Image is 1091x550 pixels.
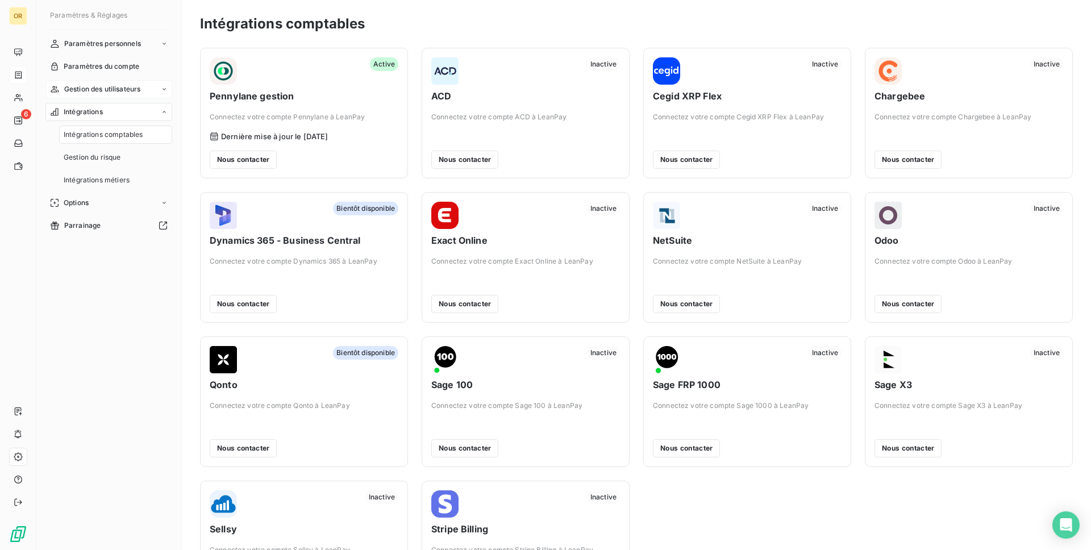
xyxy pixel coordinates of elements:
[45,57,172,76] a: Paramètres du compte
[21,109,31,119] span: 6
[875,112,1063,122] span: Connectez votre compte Chargebee à LeanPay
[9,525,27,543] img: Logo LeanPay
[431,522,620,536] span: Stripe Billing
[1052,511,1080,539] div: Open Intercom Messenger
[9,7,27,25] div: OR
[210,295,277,313] button: Nous contacter
[333,346,398,360] span: Bientôt disponible
[653,112,842,122] span: Connectez votre compte Cegid XRP Flex à LeanPay
[365,490,398,504] span: Inactive
[64,175,130,185] span: Intégrations métiers
[210,346,237,373] img: Qonto logo
[45,216,172,235] a: Parrainage
[431,234,620,247] span: Exact Online
[875,346,902,373] img: Sage X3 logo
[875,234,1063,247] span: Odoo
[431,439,498,457] button: Nous contacter
[653,234,842,247] span: NetSuite
[64,61,139,72] span: Paramètres du compte
[64,152,121,163] span: Gestion du risque
[1030,202,1063,215] span: Inactive
[587,202,620,215] span: Inactive
[200,14,365,34] h3: Intégrations comptables
[653,57,680,85] img: Cegid XRP Flex logo
[333,202,398,215] span: Bientôt disponible
[210,202,237,229] img: Dynamics 365 - Business Central logo
[370,57,398,71] span: Active
[431,401,620,411] span: Connectez votre compte Sage 100 à LeanPay
[875,57,902,85] img: Chargebee logo
[431,256,620,266] span: Connectez votre compte Exact Online à LeanPay
[59,126,172,144] a: Intégrations comptables
[875,439,942,457] button: Nous contacter
[210,439,277,457] button: Nous contacter
[431,57,459,85] img: ACD logo
[653,89,842,103] span: Cegid XRP Flex
[875,151,942,169] button: Nous contacter
[587,346,620,360] span: Inactive
[210,256,398,266] span: Connectez votre compte Dynamics 365 à LeanPay
[431,346,459,373] img: Sage 100 logo
[64,198,89,208] span: Options
[64,220,101,231] span: Parrainage
[653,439,720,457] button: Nous contacter
[64,107,103,117] span: Intégrations
[431,378,620,391] span: Sage 100
[431,89,620,103] span: ACD
[221,132,328,141] span: Dernière mise à jour le [DATE]
[210,234,398,247] span: Dynamics 365 - Business Central
[431,490,459,518] img: Stripe Billing logo
[431,151,498,169] button: Nous contacter
[875,89,1063,103] span: Chargebee
[59,171,172,189] a: Intégrations métiers
[653,346,680,373] img: Sage FRP 1000 logo
[809,57,842,71] span: Inactive
[653,401,842,411] span: Connectez votre compte Sage 1000 à LeanPay
[210,378,398,391] span: Qonto
[875,256,1063,266] span: Connectez votre compte Odoo à LeanPay
[64,130,143,140] span: Intégrations comptables
[653,378,842,391] span: Sage FRP 1000
[210,112,398,122] span: Connectez votre compte Pennylane à LeanPay
[210,401,398,411] span: Connectez votre compte Qonto à LeanPay
[587,57,620,71] span: Inactive
[210,151,277,169] button: Nous contacter
[210,57,237,85] img: Pennylane gestion logo
[809,202,842,215] span: Inactive
[64,39,141,49] span: Paramètres personnels
[875,202,902,229] img: Odoo logo
[809,346,842,360] span: Inactive
[50,11,127,19] span: Paramètres & Réglages
[653,256,842,266] span: Connectez votre compte NetSuite à LeanPay
[875,378,1063,391] span: Sage X3
[653,151,720,169] button: Nous contacter
[653,295,720,313] button: Nous contacter
[587,490,620,504] span: Inactive
[1030,346,1063,360] span: Inactive
[875,295,942,313] button: Nous contacter
[1030,57,1063,71] span: Inactive
[210,490,237,518] img: Sellsy logo
[431,202,459,229] img: Exact Online logo
[210,89,398,103] span: Pennylane gestion
[431,295,498,313] button: Nous contacter
[64,84,141,94] span: Gestion des utilisateurs
[210,522,398,536] span: Sellsy
[875,401,1063,411] span: Connectez votre compte Sage X3 à LeanPay
[59,148,172,166] a: Gestion du risque
[431,112,620,122] span: Connectez votre compte ACD à LeanPay
[653,202,680,229] img: NetSuite logo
